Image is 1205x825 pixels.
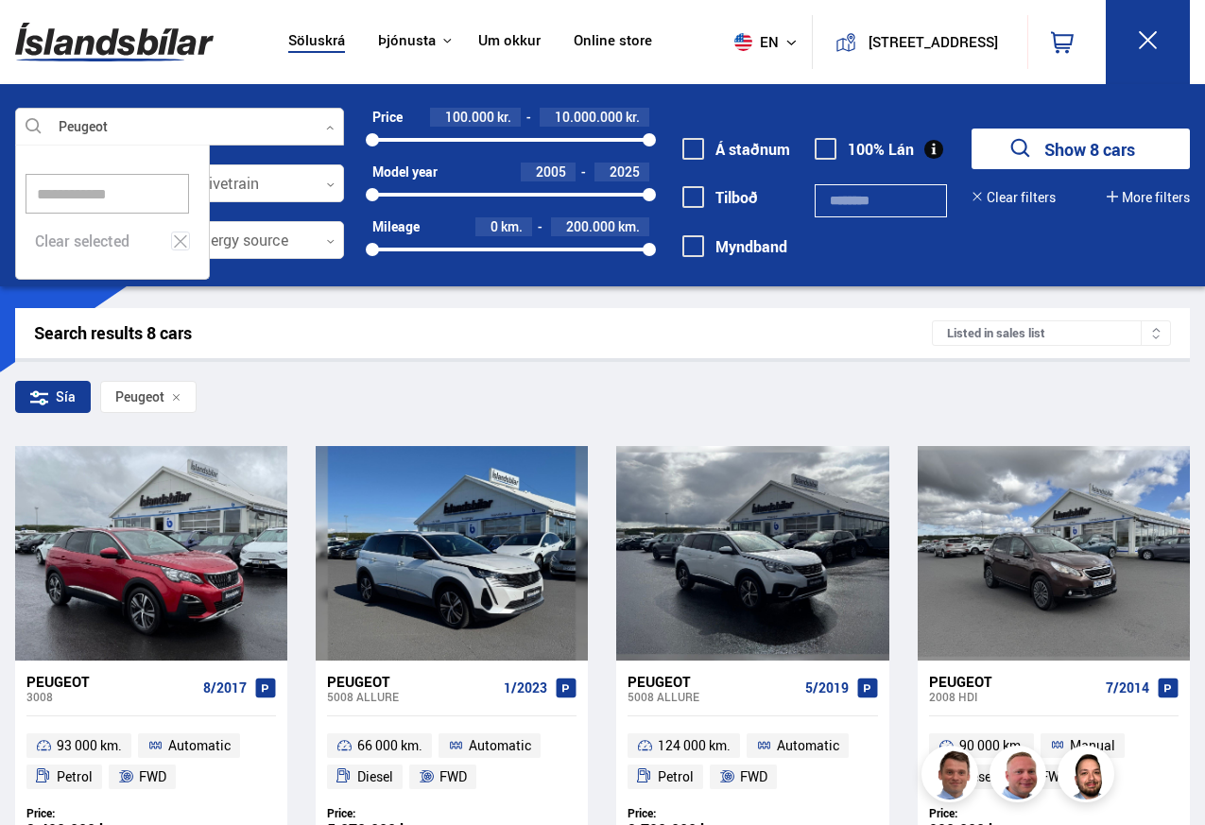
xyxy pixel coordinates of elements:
[727,33,774,51] span: en
[327,806,452,820] div: Price:
[1107,190,1190,205] button: More filters
[357,734,422,757] span: 66 000 km.
[734,33,752,51] img: svg+xml;base64,PHN2ZyB4bWxucz0iaHR0cDovL3d3dy53My5vcmcvMjAwMC9zdmciIHdpZHRoPSI1MTIiIGhlaWdodD0iNT...
[727,14,812,70] button: en
[929,690,1098,703] div: 2008 HDI
[469,734,531,757] span: Automatic
[864,34,1003,50] button: [STREET_ADDRESS]
[972,190,1056,205] button: Clear filters
[682,141,790,158] label: Á staðnum
[57,765,93,788] span: Petrol
[372,219,420,234] div: Mileage
[445,108,494,126] span: 100.000
[815,141,914,158] label: 100% Lán
[34,323,932,343] div: Search results 8 cars
[682,238,787,255] label: Myndband
[139,765,166,788] span: FWD
[478,32,541,52] a: Um okkur
[805,680,849,696] span: 5/2019
[658,765,694,788] span: Petrol
[15,381,91,413] div: Sía
[1060,748,1117,805] img: nhp88E3Fdnt1Opn2.png
[357,765,393,788] span: Diesel
[566,217,615,235] span: 200.000
[992,748,1049,805] img: siFngHWaQ9KaOqBr.png
[823,15,1016,69] a: [STREET_ADDRESS]
[504,680,547,696] span: 1/2023
[740,765,767,788] span: FWD
[618,219,640,234] span: km.
[628,806,752,820] div: Price:
[959,734,1024,757] span: 90 000 km.
[574,32,652,52] a: Online store
[628,673,797,690] div: Peugeot
[929,673,1098,690] div: Peugeot
[57,734,122,757] span: 93 000 km.
[491,217,498,235] span: 0
[372,164,438,180] div: Model year
[26,673,196,690] div: Peugeot
[378,32,436,50] button: Þjónusta
[932,320,1171,346] div: Listed in sales list
[26,690,196,703] div: 3008
[626,110,640,125] span: kr.
[924,748,981,805] img: FbJEzSuNWCJXmdc-.webp
[15,11,214,73] img: G0Ugv5HjCgRt.svg
[288,32,345,52] a: Söluskrá
[1106,680,1149,696] span: 7/2014
[15,8,72,64] button: Open LiveChat chat widget
[628,690,797,703] div: 5008 ALLURE
[972,129,1190,169] button: Show 8 cars
[372,110,403,125] div: Price
[327,690,496,703] div: 5008 ALLURE
[777,734,839,757] span: Automatic
[610,163,640,180] span: 2025
[16,223,209,260] div: Clear selected
[1070,734,1115,757] span: Manual
[536,163,566,180] span: 2005
[439,765,467,788] span: FWD
[203,680,247,696] span: 8/2017
[929,806,1054,820] div: Price:
[682,189,758,206] label: Tilboð
[497,110,511,125] span: kr.
[555,108,623,126] span: 10.000.000
[327,673,496,690] div: Peugeot
[115,389,164,404] span: Peugeot
[168,734,231,757] span: Automatic
[501,219,523,234] span: km.
[26,806,151,820] div: Price:
[658,734,731,757] span: 124 000 km.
